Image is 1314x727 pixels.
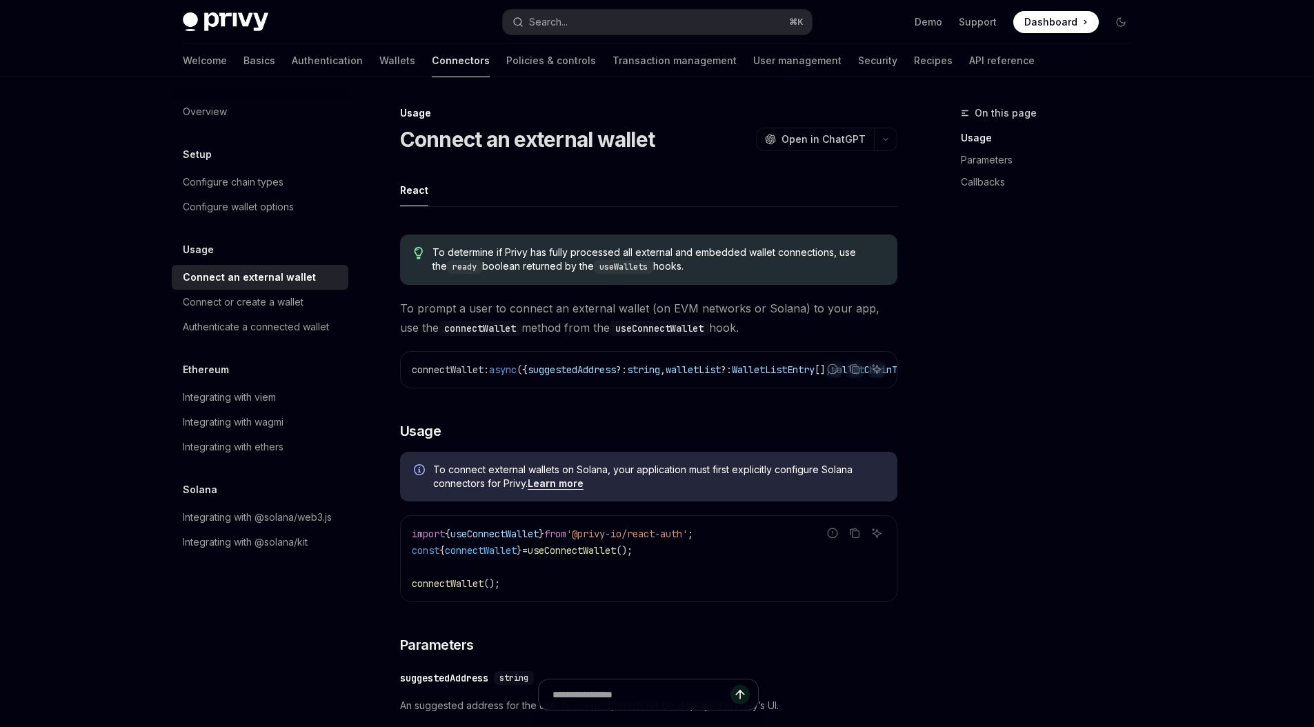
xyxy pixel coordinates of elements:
[517,544,522,557] span: }
[610,321,709,336] code: useConnectWallet
[506,44,596,77] a: Policies & controls
[183,146,212,163] h5: Setup
[721,363,732,376] span: ?:
[529,14,568,30] div: Search...
[517,363,528,376] span: ({
[172,290,348,315] a: Connect or create a wallet
[528,477,584,490] a: Learn more
[753,44,842,77] a: User management
[172,195,348,219] a: Configure wallet options
[961,149,1143,171] a: Parameters
[969,44,1035,77] a: API reference
[447,260,482,274] code: ready
[243,44,275,77] a: Basics
[183,534,308,550] div: Integrating with @solana/kit
[789,17,804,28] span: ⌘ K
[183,294,303,310] div: Connect or create a wallet
[412,363,484,376] span: connectWallet
[528,363,616,376] span: suggestedAddress
[432,246,883,274] span: To determine if Privy has fully processed all external and embedded wallet connections, use the b...
[688,528,693,540] span: ;
[868,524,886,542] button: Ask AI
[439,544,445,557] span: {
[616,544,633,557] span: ();
[858,44,897,77] a: Security
[183,269,316,286] div: Connect an external wallet
[172,265,348,290] a: Connect an external wallet
[484,577,500,590] span: ();
[183,481,217,498] h5: Solana
[503,10,812,34] button: Search...⌘K
[961,127,1143,149] a: Usage
[846,524,864,542] button: Copy the contents from the code block
[868,360,886,378] button: Ask AI
[172,385,348,410] a: Integrating with viem
[959,15,997,29] a: Support
[379,44,415,77] a: Wallets
[1024,15,1077,29] span: Dashboard
[432,44,490,77] a: Connectors
[616,363,627,376] span: ?:
[172,410,348,435] a: Integrating with wagmi
[400,421,441,441] span: Usage
[445,544,517,557] span: connectWallet
[439,321,521,336] code: connectWallet
[528,544,616,557] span: useConnectWallet
[522,544,528,557] span: =
[824,360,842,378] button: Report incorrect code
[815,363,831,376] span: [],
[414,247,424,259] svg: Tip
[544,528,566,540] span: from
[846,360,864,378] button: Copy the contents from the code block
[566,528,688,540] span: '@privy-io/react-auth'
[412,528,445,540] span: import
[613,44,737,77] a: Transaction management
[183,319,329,335] div: Authenticate a connected wallet
[594,260,653,274] code: useWallets
[400,299,897,337] span: To prompt a user to connect an external wallet (on EVM networks or Solana) to your app, use the m...
[183,414,283,430] div: Integrating with wagmi
[824,524,842,542] button: Report incorrect code
[172,315,348,339] a: Authenticate a connected wallet
[172,99,348,124] a: Overview
[292,44,363,77] a: Authentication
[499,673,528,684] span: string
[1013,11,1099,33] a: Dashboard
[183,241,214,258] h5: Usage
[183,509,332,526] div: Integrating with @solana/web3.js
[756,128,874,151] button: Open in ChatGPT
[183,174,283,190] div: Configure chain types
[183,439,283,455] div: Integrating with ethers
[450,528,539,540] span: useConnectWallet
[666,363,721,376] span: walletList
[627,363,660,376] span: string
[183,12,268,32] img: dark logo
[400,174,428,206] button: React
[484,363,489,376] span: :
[539,528,544,540] span: }
[172,530,348,555] a: Integrating with @solana/kit
[975,105,1037,121] span: On this page
[412,577,484,590] span: connectWallet
[412,544,439,557] span: const
[400,635,474,655] span: Parameters
[782,132,866,146] span: Open in ChatGPT
[1110,11,1132,33] button: Toggle dark mode
[183,44,227,77] a: Welcome
[414,464,428,478] svg: Info
[961,171,1143,193] a: Callbacks
[183,103,227,120] div: Overview
[730,685,750,704] button: Send message
[172,170,348,195] a: Configure chain types
[914,44,953,77] a: Recipes
[445,528,450,540] span: {
[400,106,897,120] div: Usage
[732,363,815,376] span: WalletListEntry
[400,127,655,152] h1: Connect an external wallet
[183,199,294,215] div: Configure wallet options
[172,435,348,459] a: Integrating with ethers
[915,15,942,29] a: Demo
[400,671,488,685] div: suggestedAddress
[660,363,666,376] span: ,
[553,679,730,710] input: Ask a question...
